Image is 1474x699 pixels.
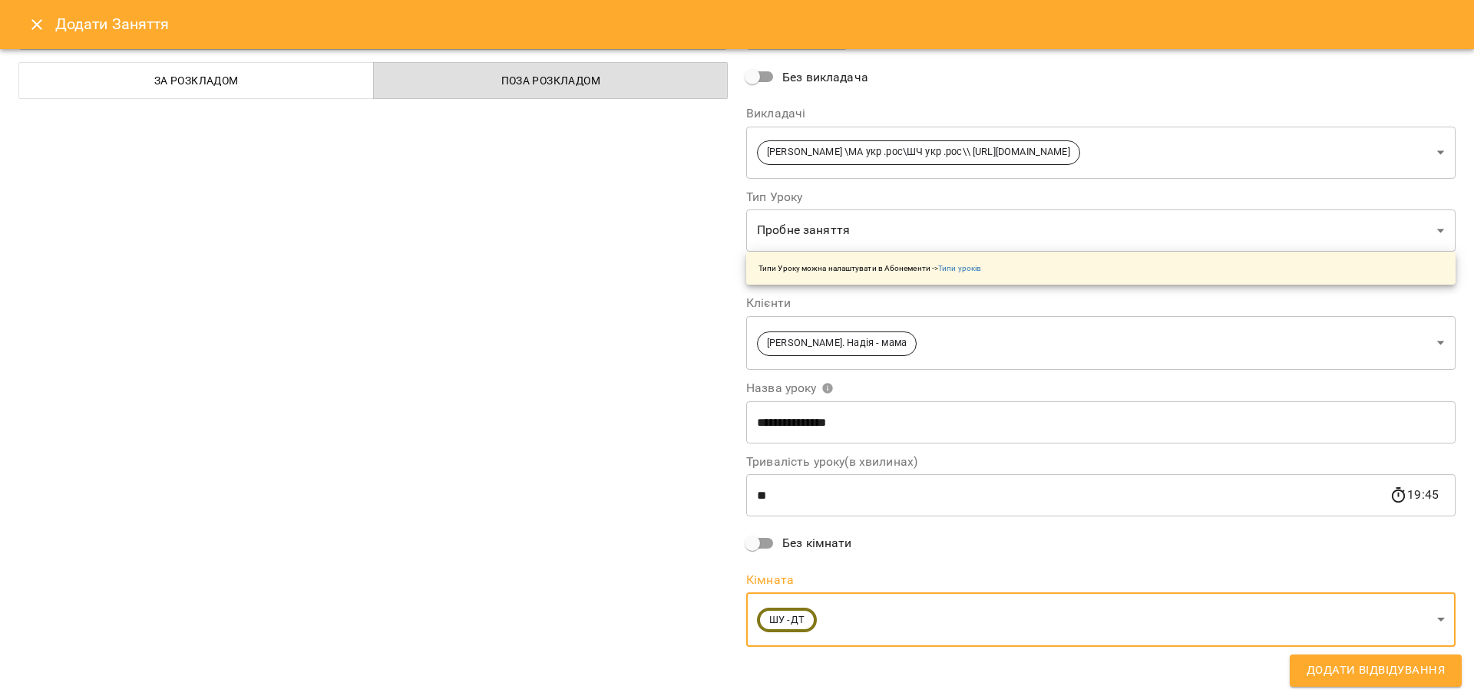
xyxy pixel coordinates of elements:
[746,456,1456,468] label: Тривалість уроку(в хвилинах)
[746,209,1456,252] div: Пробне заняття
[938,264,981,272] a: Типи уроків
[746,191,1456,203] label: Тип Уроку
[782,534,852,552] span: Без кімнати
[1290,654,1462,687] button: Додати Відвідування
[746,126,1456,179] div: [PERSON_NAME] \МА укр .рос\ШЧ укр .рос\\ [URL][DOMAIN_NAME]
[746,382,834,394] span: Назва уроку
[758,336,916,351] span: [PERSON_NAME]. Надія - мама
[746,297,1456,309] label: Клієнти
[758,262,981,274] p: Типи Уроку можна налаштувати в Абонементи ->
[760,613,814,628] span: ШУ -ДТ
[746,592,1456,647] div: ШУ -ДТ
[18,62,374,99] button: За розкладом
[55,12,1456,36] h6: Додати Заняття
[383,71,719,90] span: Поза розкладом
[821,382,834,394] svg: Вкажіть назву уроку або виберіть клієнтів
[782,68,868,87] span: Без викладача
[18,6,55,43] button: Close
[746,574,1456,586] label: Кімната
[746,315,1456,370] div: [PERSON_NAME]. Надія - мама
[28,71,365,90] span: За розкладом
[373,62,729,99] button: Поза розкладом
[758,145,1079,160] span: [PERSON_NAME] \МА укр .рос\ШЧ укр .рос\\ [URL][DOMAIN_NAME]
[1307,661,1445,681] span: Додати Відвідування
[746,107,1456,120] label: Викладачі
